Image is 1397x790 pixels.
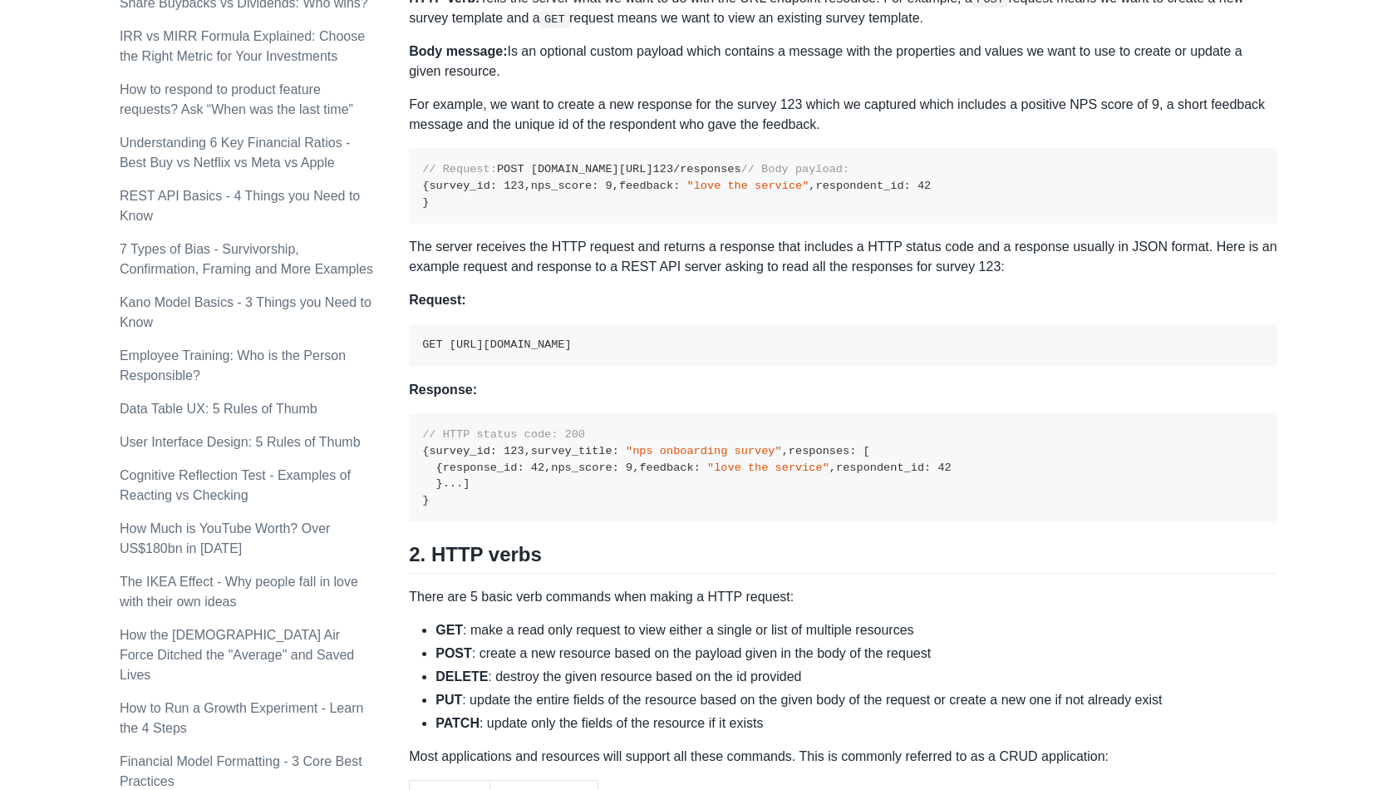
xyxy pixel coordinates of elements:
[120,29,365,63] a: IRR vs MIRR Formula Explained: Choose the Right Metric for Your Investments
[524,180,531,192] span: ,
[435,620,1277,640] li: : make a read only request to view either a single or list of multiple resources
[120,295,371,329] a: Kano Model Basics - 3 Things you Need to Know
[422,196,429,209] span: }
[120,189,360,223] a: REST API Basics - 4 Things you Need to Know
[517,462,524,474] span: :
[435,713,1277,733] li: : update only the fields of the resource if it exists
[435,693,462,707] strong: PUT
[409,542,1277,574] h2: 2. HTTP verbs
[120,348,346,383] a: Employee Training: Who is the Person Responsible?
[612,462,619,474] span: :
[809,180,815,192] span: ,
[524,445,531,457] span: ,
[435,690,1277,710] li: : update the entire fields of the resource based on the given body of the request or create a new...
[120,435,361,449] a: User Interface Design: 5 Rules of Thumb
[435,646,472,660] strong: POST
[540,11,569,27] code: GET
[409,293,465,307] strong: Request:
[612,180,619,192] span: ,
[829,462,836,474] span: ,
[741,163,850,175] span: // Body payload:
[632,462,639,474] span: ,
[904,180,911,192] span: :
[435,716,480,730] strong: PATCH
[120,136,350,170] a: Understanding 6 Key Financial Ratios - Best Buy vs Netflix vs Meta vs Apple
[409,95,1277,135] p: For example, we want to create a new response for the survey 123 which we captured which includes...
[120,521,330,555] a: How Much is YouTube Worth? Over US$180bn in [DATE]
[422,338,571,351] code: GET [URL][DOMAIN_NAME]
[120,575,358,609] a: The IKEA Effect - Why people fall in love with their own ideas
[422,494,429,506] span: }
[422,445,429,457] span: {
[863,445,870,457] span: [
[924,462,931,474] span: :
[653,163,673,175] span: 123
[504,445,524,457] span: 123
[422,428,952,506] code: survey_id survey_title responses response_id nps_score feedback respondent_id ...
[409,587,1277,607] p: There are 5 basic verb commands when making a HTTP request:
[120,468,351,502] a: Cognitive Reflection Test - Examples of Reacting vs Checking
[422,180,429,192] span: {
[409,237,1277,277] p: The server receives the HTTP request and returns a response that includes a HTTP status code and ...
[673,180,680,192] span: :
[120,628,354,682] a: How the [DEMOGRAPHIC_DATA] Air Force Ditched the "Average" and Saved Lives
[120,754,362,788] a: Financial Model Formatting - 3 Core Best Practices
[504,180,524,192] span: 123
[531,462,544,474] span: 42
[435,623,463,637] strong: GET
[435,669,488,684] strong: DELETE
[626,445,782,457] span: "nps onboarding survey"
[592,180,598,192] span: :
[120,82,353,116] a: How to respond to product feature requests? Ask “When was the last time”
[436,462,443,474] span: {
[422,163,931,208] code: POST [DOMAIN_NAME][URL] /responses survey_id nps_score feedback respondent_id
[435,667,1277,687] li: : destroy the given resource based on the id provided
[490,180,497,192] span: :
[409,44,507,58] strong: Body message:
[409,383,477,397] strong: Response:
[849,445,856,457] span: :
[436,477,443,490] span: }
[937,462,951,474] span: 42
[606,180,612,192] span: 9
[422,163,497,175] span: // Request:
[694,462,701,474] span: :
[435,644,1277,664] li: : create a new resource based on the payload given in the body of the request
[687,180,809,192] span: "love the service"
[782,445,789,457] span: ,
[626,462,632,474] span: 9
[422,428,585,441] span: // HTTP status code: 200
[409,747,1277,767] p: Most applications and resources will support all these commands. This is commonly referred to as ...
[544,462,551,474] span: ,
[707,462,829,474] span: "love the service"
[490,445,497,457] span: :
[463,477,470,490] span: ]
[120,701,363,735] a: How to Run a Growth Experiment - Learn the 4 Steps
[120,242,373,276] a: 7 Types of Bias - Survivorship, Confirmation, Framing and More Examples
[917,180,931,192] span: 42
[120,402,317,416] a: Data Table UX: 5 Rules of Thumb
[612,445,619,457] span: :
[409,42,1277,81] p: Is an optional custom payload which contains a message with the properties and values we want to ...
